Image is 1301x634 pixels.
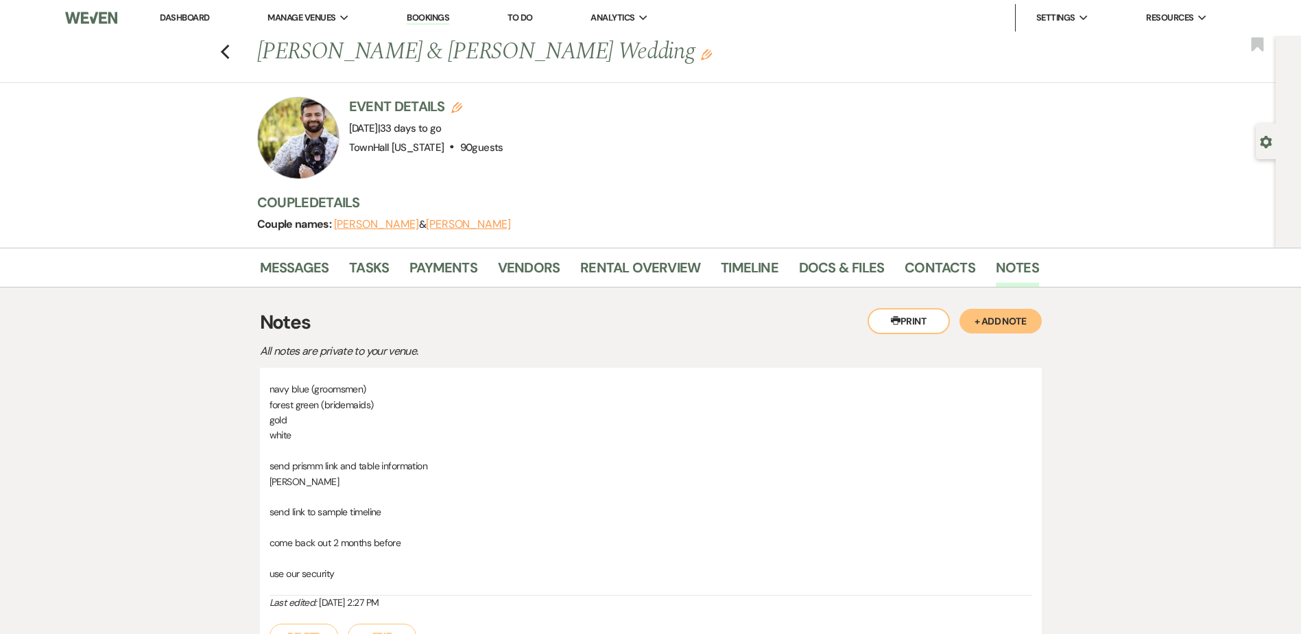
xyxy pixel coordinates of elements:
[1036,11,1075,25] span: Settings
[270,504,1032,519] p: send link to sample timeline
[349,141,444,154] span: TownHall [US_STATE]
[267,11,335,25] span: Manage Venues
[349,97,503,116] h3: Event Details
[270,458,1032,473] p: send prismm link and table information
[959,309,1042,333] button: + Add Note
[701,48,712,60] button: Edit
[270,566,1032,581] p: use our security
[260,342,740,360] p: All notes are private to your venue.
[508,12,533,23] a: To Do
[1146,11,1193,25] span: Resources
[260,308,1042,337] h3: Notes
[270,596,1032,610] div: [DATE] 2:27 PM
[260,257,329,287] a: Messages
[868,308,950,334] button: Print
[721,257,778,287] a: Timeline
[1260,134,1272,148] button: Open lead details
[270,397,1032,412] p: forest green (bridemaids)
[334,218,511,231] span: &
[257,217,334,231] span: Couple names:
[270,412,1032,427] p: gold
[334,219,419,230] button: [PERSON_NAME]
[460,141,503,154] span: 90 guests
[409,257,477,287] a: Payments
[380,121,442,135] span: 33 days to go
[270,474,1032,489] p: [PERSON_NAME]
[257,36,872,69] h1: [PERSON_NAME] & [PERSON_NAME] Wedding
[426,219,511,230] button: [PERSON_NAME]
[257,193,1025,212] h3: Couple Details
[580,257,700,287] a: Rental Overview
[160,12,209,23] a: Dashboard
[378,121,442,135] span: |
[996,257,1039,287] a: Notes
[498,257,560,287] a: Vendors
[407,12,449,25] a: Bookings
[270,381,1032,397] p: navy blue (groomsmen)
[590,11,634,25] span: Analytics
[270,535,1032,550] p: come back out 2 months before
[905,257,975,287] a: Contacts
[270,596,317,609] i: Last edited:
[65,3,117,32] img: Weven Logo
[799,257,884,287] a: Docs & Files
[349,257,389,287] a: Tasks
[270,427,1032,443] p: white
[349,121,442,135] span: [DATE]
